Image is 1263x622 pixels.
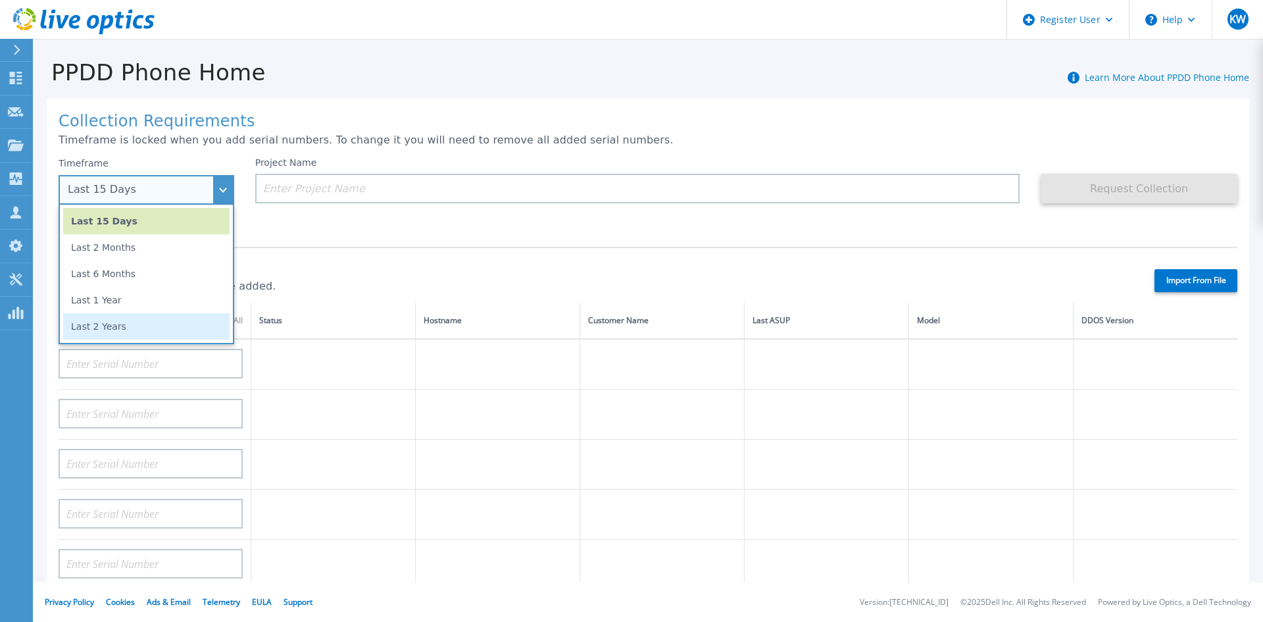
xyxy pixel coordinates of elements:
li: Last 2 Years [63,313,230,340]
th: Last ASUP [744,303,908,339]
li: Powered by Live Optics, a Dell Technology [1098,598,1251,607]
label: Timeframe [59,158,109,168]
input: Enter Serial Number [59,349,243,378]
th: DDOS Version [1073,303,1237,339]
th: Status [251,303,416,339]
label: Project Name [255,158,317,167]
th: Customer Name [580,303,744,339]
h1: Serial Numbers [59,258,1131,276]
a: Privacy Policy [45,596,94,608]
li: Last 15 Days [63,208,230,234]
h1: Collection Requirements [59,113,1237,131]
input: Enter Serial Number [59,449,243,479]
input: Enter Serial Number [59,549,243,579]
h1: PPDD Phone Home [33,60,266,86]
button: Request Collection [1041,174,1237,203]
input: Enter Serial Number [59,499,243,529]
li: Version: [TECHNICAL_ID] [860,598,949,607]
a: Learn More About PPDD Phone Home [1085,71,1249,84]
p: 0 of 20 (max) serial numbers are added. [59,280,1131,292]
a: Telemetry [203,596,240,608]
input: Enter Serial Number [59,399,243,428]
li: © 2025 Dell Inc. All Rights Reserved [960,598,1086,607]
span: KW [1229,14,1246,24]
a: Cookies [106,596,135,608]
p: Timeframe is locked when you add serial numbers. To change it you will need to remove all added s... [59,134,1237,146]
li: Last 1 Year [63,287,230,313]
li: Last 6 Months [63,261,230,287]
a: Ads & Email [147,596,191,608]
input: Enter Project Name [255,174,1020,203]
a: Support [284,596,312,608]
th: Hostname [415,303,580,339]
th: Model [908,303,1073,339]
div: Last 15 Days [68,184,210,195]
li: Last 2 Months [63,234,230,261]
label: Import From File [1154,269,1237,292]
a: EULA [252,596,272,608]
